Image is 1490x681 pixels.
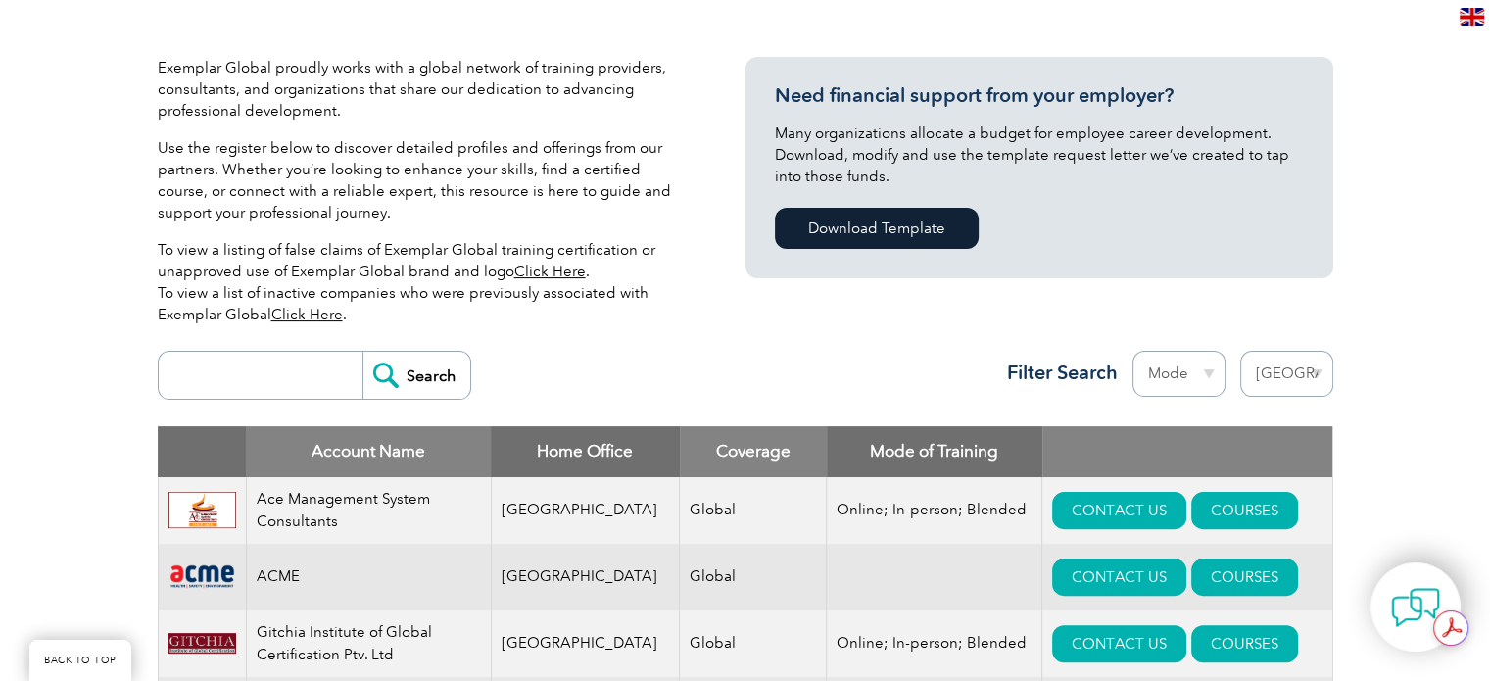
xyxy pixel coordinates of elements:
[827,477,1042,544] td: Online; In-person; Blended
[158,137,687,223] p: Use the register below to discover detailed profiles and offerings from our partners. Whether you...
[168,562,236,591] img: 0f03f964-e57c-ec11-8d20-002248158ec2-logo.png
[168,633,236,655] img: c8bed0e6-59d5-ee11-904c-002248931104-logo.png
[1042,426,1332,477] th: : activate to sort column ascending
[158,239,687,325] p: To view a listing of false claims of Exemplar Global training certification or unapproved use of ...
[514,263,586,280] a: Click Here
[1191,492,1298,529] a: COURSES
[775,208,979,249] a: Download Template
[491,477,680,544] td: [GEOGRAPHIC_DATA]
[680,477,827,544] td: Global
[1052,492,1186,529] a: CONTACT US
[271,306,343,323] a: Click Here
[491,610,680,677] td: [GEOGRAPHIC_DATA]
[246,426,491,477] th: Account Name: activate to sort column descending
[246,544,491,610] td: ACME
[827,610,1042,677] td: Online; In-person; Blended
[680,610,827,677] td: Global
[168,492,236,529] img: 306afd3c-0a77-ee11-8179-000d3ae1ac14-logo.jpg
[827,426,1042,477] th: Mode of Training: activate to sort column ascending
[1191,559,1298,596] a: COURSES
[491,426,680,477] th: Home Office: activate to sort column ascending
[246,610,491,677] td: Gitchia Institute of Global Certification Ptv. Ltd
[1052,559,1186,596] a: CONTACT US
[1052,625,1186,662] a: CONTACT US
[775,122,1304,187] p: Many organizations allocate a budget for employee career development. Download, modify and use th...
[246,477,491,544] td: Ace Management System Consultants
[775,83,1304,108] h3: Need financial support from your employer?
[29,640,131,681] a: BACK TO TOP
[1460,8,1484,26] img: en
[1391,583,1440,632] img: contact-chat.png
[680,544,827,610] td: Global
[995,361,1118,385] h3: Filter Search
[491,544,680,610] td: [GEOGRAPHIC_DATA]
[680,426,827,477] th: Coverage: activate to sort column ascending
[362,352,470,399] input: Search
[1191,625,1298,662] a: COURSES
[158,57,687,122] p: Exemplar Global proudly works with a global network of training providers, consultants, and organ...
